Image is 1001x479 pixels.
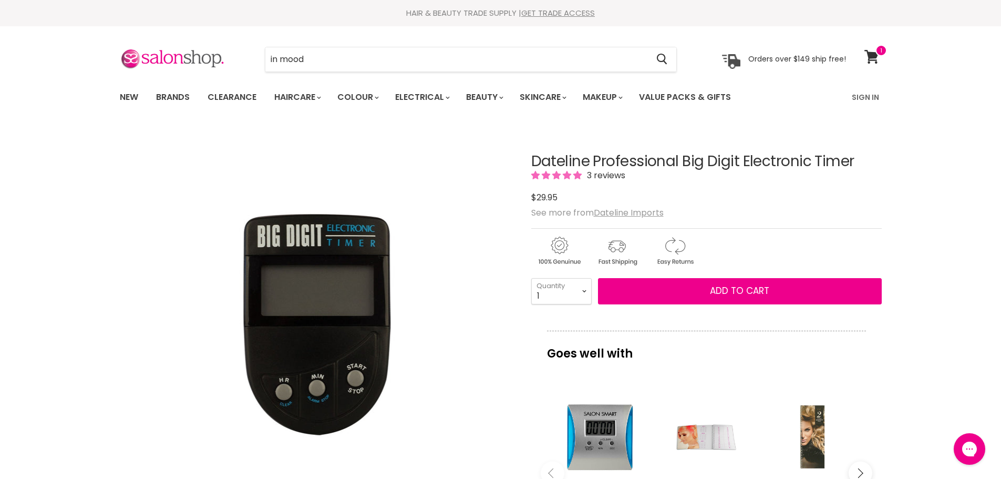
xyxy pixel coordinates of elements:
form: Product [265,47,677,72]
a: Sign In [845,86,885,108]
img: shipping.gif [589,235,645,267]
a: Clearance [200,86,264,108]
span: See more from [531,207,664,219]
span: 5.00 stars [531,169,584,181]
iframe: Gorgias live chat messenger [948,430,990,468]
a: Beauty [458,86,510,108]
img: genuine.gif [531,235,587,267]
a: Electrical [387,86,456,108]
a: GET TRADE ACCESS [521,7,595,18]
nav: Main [107,82,895,113]
a: Haircare [266,86,327,108]
ul: Main menu [112,82,792,113]
a: Dateline Imports [594,207,664,219]
a: Skincare [512,86,573,108]
p: Orders over $149 ship free! [748,54,846,64]
a: Brands [148,86,198,108]
a: Colour [329,86,385,108]
span: Add to cart [710,284,769,297]
span: $29.95 [531,191,558,203]
h1: Dateline Professional Big Digit Electronic Timer [531,154,882,170]
button: Search [648,47,676,72]
a: Value Packs & Gifts [631,86,739,108]
p: Goes well with [547,331,866,365]
button: Add to cart [598,278,882,304]
select: Quantity [531,278,592,304]
img: returns.gif [647,235,703,267]
a: Makeup [575,86,629,108]
div: HAIR & BEAUTY TRADE SUPPLY | [107,8,895,18]
span: 3 reviews [584,169,625,181]
a: New [112,86,146,108]
input: Search [265,47,648,72]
